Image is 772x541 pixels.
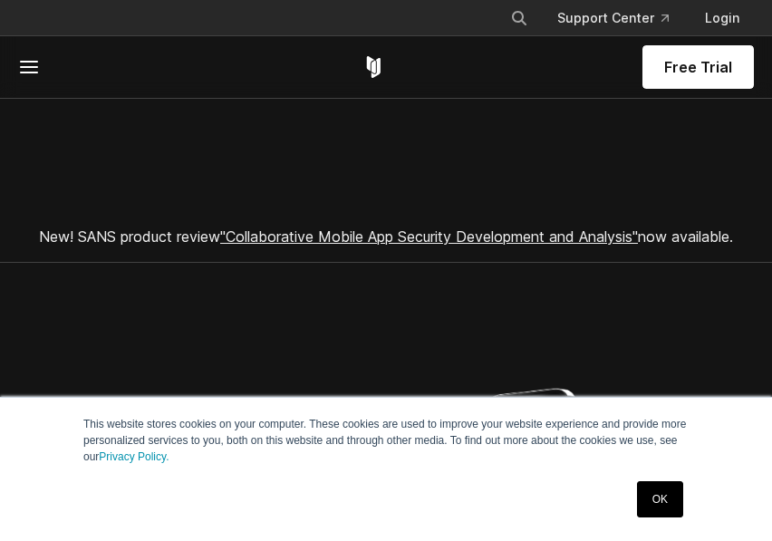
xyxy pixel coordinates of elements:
[220,227,638,246] a: "Collaborative Mobile App Security Development and Analysis"
[39,227,733,246] span: New! SANS product review now available.
[362,56,385,78] a: Corellium Home
[99,450,169,463] a: Privacy Policy.
[83,416,689,465] p: This website stores cookies on your computer. These cookies are used to improve your website expe...
[664,56,732,78] span: Free Trial
[543,2,683,34] a: Support Center
[496,2,754,34] div: Navigation Menu
[642,45,754,89] a: Free Trial
[637,481,683,517] a: OK
[690,2,754,34] a: Login
[503,2,536,34] button: Search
